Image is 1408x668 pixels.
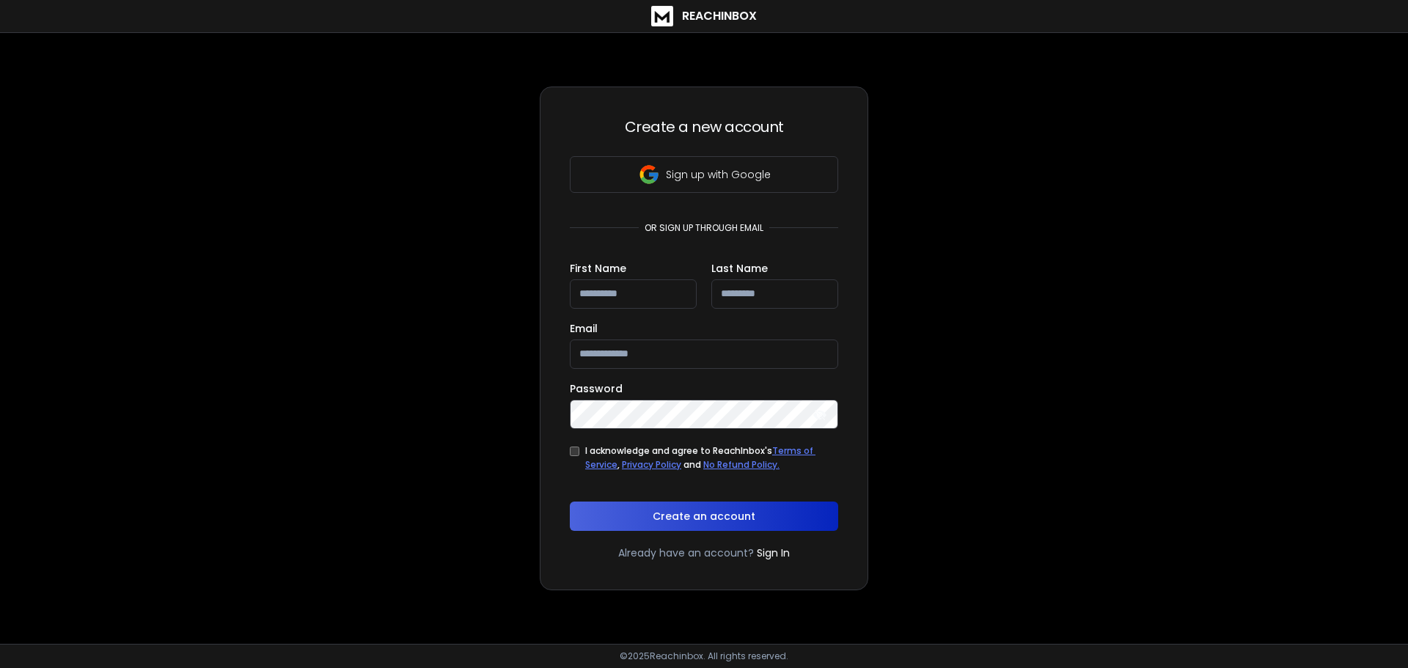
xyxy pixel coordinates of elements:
[622,458,681,471] a: Privacy Policy
[585,444,815,471] a: Terms of Service
[757,546,790,560] a: Sign In
[585,444,838,472] div: I acknowledge and agree to ReachInbox's , and
[570,502,838,531] button: Create an account
[711,263,768,274] label: Last Name
[570,383,623,394] label: Password
[570,323,598,334] label: Email
[570,263,626,274] label: First Name
[651,6,673,26] img: logo
[639,222,769,234] p: or sign up through email
[618,546,754,560] p: Already have an account?
[570,117,838,137] h3: Create a new account
[651,6,757,26] a: ReachInbox
[703,458,780,471] a: No Refund Policy.
[620,650,788,662] p: © 2025 Reachinbox. All rights reserved.
[682,7,757,25] h1: ReachInbox
[666,167,771,182] p: Sign up with Google
[570,156,838,193] button: Sign up with Google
